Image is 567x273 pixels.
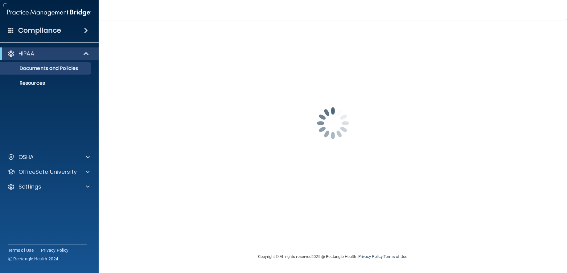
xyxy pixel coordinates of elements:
a: HIPAA [7,50,89,57]
img: spinner.e123f6fc.gif [302,92,364,154]
a: Privacy Policy [41,247,69,253]
p: Settings [18,183,41,190]
p: OfficeSafe University [18,168,77,176]
a: OfficeSafe University [7,168,90,176]
a: Terms of Use [8,247,34,253]
a: Privacy Policy [358,254,383,259]
p: Resources [4,80,88,86]
a: OSHA [7,153,90,161]
p: OSHA [18,153,34,161]
p: Documents and Policies [4,65,88,71]
a: Settings [7,183,90,190]
span: Ⓒ Rectangle Health 2024 [8,256,59,262]
h4: Compliance [18,26,61,35]
div: Copyright © All rights reserved 2025 @ Rectangle Health | | [220,247,446,267]
img: PMB logo [7,6,91,19]
p: HIPAA [18,50,34,57]
a: Terms of Use [384,254,407,259]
